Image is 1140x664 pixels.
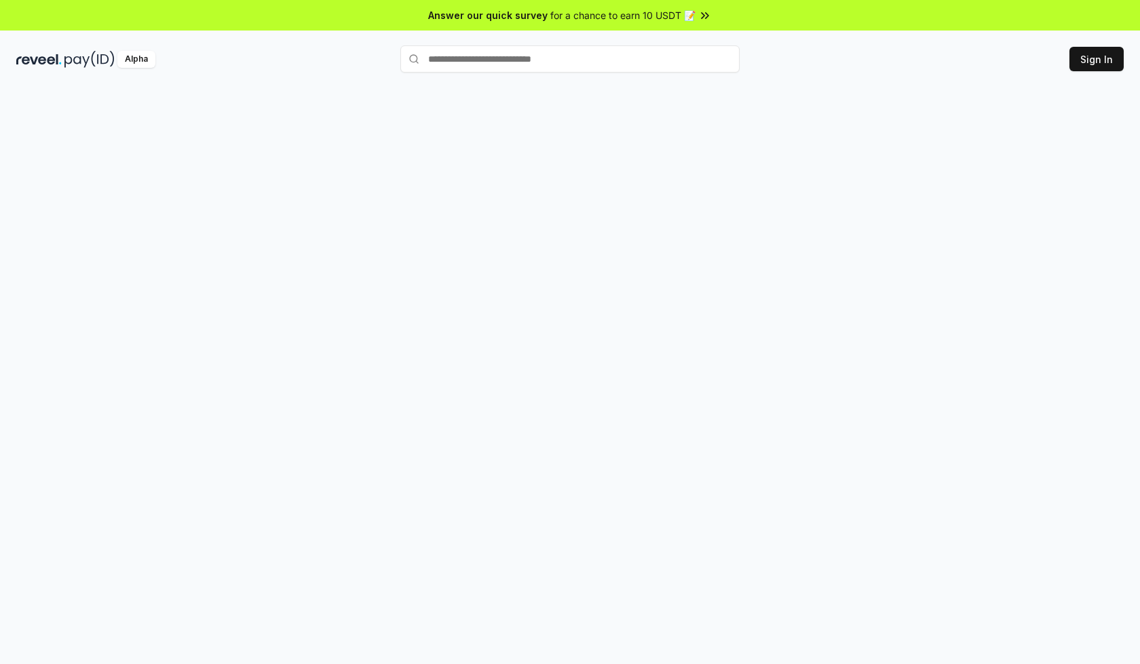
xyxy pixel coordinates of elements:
[1069,47,1124,71] button: Sign In
[117,51,155,68] div: Alpha
[550,8,696,22] span: for a chance to earn 10 USDT 📝
[428,8,548,22] span: Answer our quick survey
[64,51,115,68] img: pay_id
[16,51,62,68] img: reveel_dark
